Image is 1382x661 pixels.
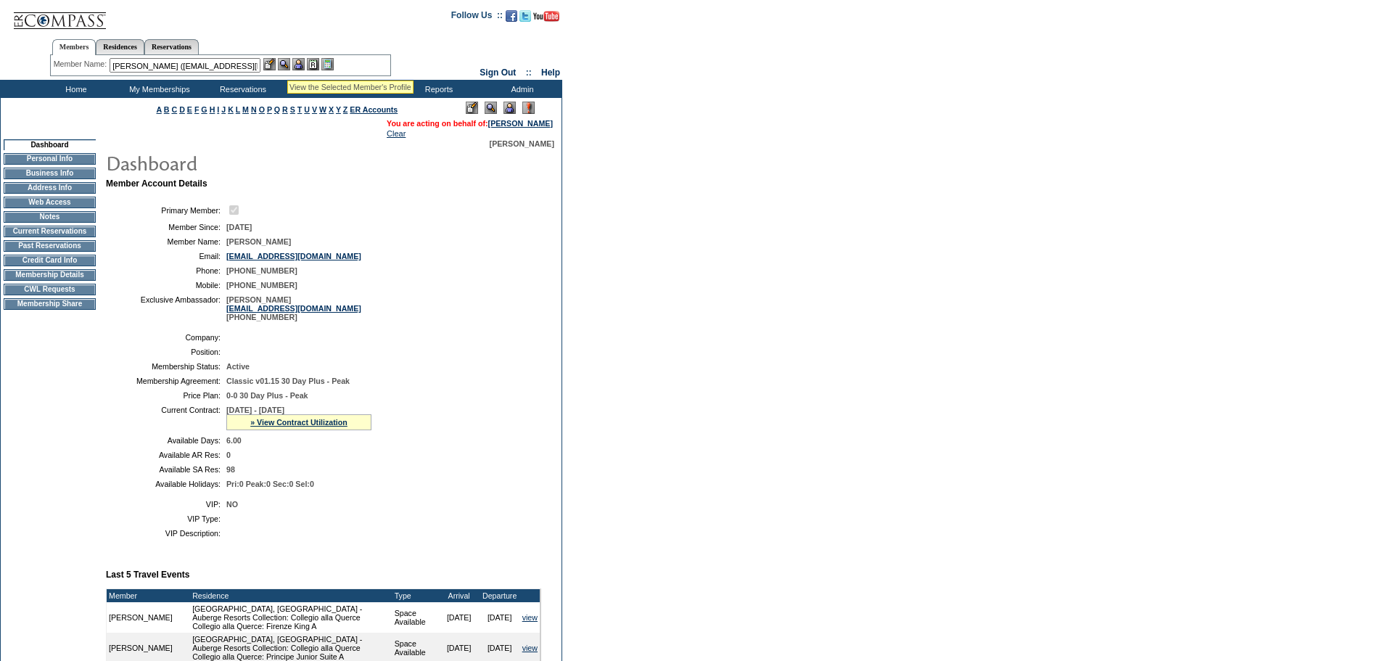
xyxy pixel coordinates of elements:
[480,67,516,78] a: Sign Out
[4,255,96,266] td: Credit Card Info
[112,362,221,371] td: Membership Status:
[164,105,170,114] a: B
[506,15,517,23] a: Become our fan on Facebook
[4,197,96,208] td: Web Access
[226,465,235,474] span: 98
[226,304,361,313] a: [EMAIL_ADDRESS][DOMAIN_NAME]
[112,348,221,356] td: Position:
[217,105,219,114] a: I
[343,105,348,114] a: Z
[226,295,361,321] span: [PERSON_NAME] [PHONE_NUMBER]
[259,105,265,114] a: O
[490,139,554,148] span: [PERSON_NAME]
[112,203,221,217] td: Primary Member:
[485,102,497,114] img: View Mode
[112,406,221,430] td: Current Contract:
[479,80,562,98] td: Admin
[226,480,314,488] span: Pri:0 Peak:0 Sec:0 Sel:0
[194,105,200,114] a: F
[292,58,305,70] img: Impersonate
[533,11,559,22] img: Subscribe to our YouTube Channel
[329,105,334,114] a: X
[488,119,553,128] a: [PERSON_NAME]
[226,237,291,246] span: [PERSON_NAME]
[112,266,221,275] td: Phone:
[107,589,190,602] td: Member
[112,252,221,260] td: Email:
[112,295,221,321] td: Exclusive Ambassador:
[112,514,221,523] td: VIP Type:
[466,102,478,114] img: Edit Mode
[4,269,96,281] td: Membership Details
[4,153,96,165] td: Personal Info
[439,589,480,602] td: Arrival
[522,644,538,652] a: view
[112,391,221,400] td: Price Plan:
[480,589,520,602] td: Departure
[336,105,341,114] a: Y
[112,451,221,459] td: Available AR Res:
[187,105,192,114] a: E
[226,223,252,231] span: [DATE]
[522,102,535,114] img: Log Concern/Member Elevation
[522,613,538,622] a: view
[387,119,553,128] font: You are acting on behalf of:
[190,602,392,633] td: [GEOGRAPHIC_DATA], [GEOGRAPHIC_DATA] - Auberge Resorts Collection: Collegio alla Querce Collegio ...
[506,10,517,22] img: Become our fan on Facebook
[179,105,185,114] a: D
[503,102,516,114] img: Impersonate
[226,451,231,459] span: 0
[157,105,162,114] a: A
[4,284,96,295] td: CWL Requests
[54,58,110,70] div: Member Name:
[278,58,290,70] img: View
[251,105,257,114] a: N
[190,589,392,602] td: Residence
[226,377,350,385] span: Classic v01.15 30 Day Plus - Peak
[480,602,520,633] td: [DATE]
[4,226,96,237] td: Current Reservations
[312,105,317,114] a: V
[106,178,207,189] b: Member Account Details
[226,406,284,414] span: [DATE] - [DATE]
[112,500,221,509] td: VIP:
[112,465,221,474] td: Available SA Res:
[350,105,398,114] a: ER Accounts
[319,105,326,114] a: W
[321,58,334,70] img: b_calculator.gif
[112,377,221,385] td: Membership Agreement:
[112,480,221,488] td: Available Holidays:
[274,105,280,114] a: Q
[282,105,288,114] a: R
[242,105,249,114] a: M
[221,105,226,114] a: J
[171,105,177,114] a: C
[250,418,347,427] a: » View Contract Utilization
[519,15,531,23] a: Follow us on Twitter
[201,105,207,114] a: G
[106,570,189,580] b: Last 5 Travel Events
[4,211,96,223] td: Notes
[112,281,221,290] td: Mobile:
[112,529,221,538] td: VIP Description:
[263,58,276,70] img: b_edit.gif
[392,589,439,602] td: Type
[226,281,297,290] span: [PHONE_NUMBER]
[228,105,234,114] a: K
[96,39,144,54] a: Residences
[395,80,479,98] td: Reports
[267,105,272,114] a: P
[387,129,406,138] a: Clear
[33,80,116,98] td: Home
[226,362,250,371] span: Active
[526,67,532,78] span: ::
[52,39,96,55] a: Members
[236,105,240,114] a: L
[4,182,96,194] td: Address Info
[112,223,221,231] td: Member Since:
[116,80,200,98] td: My Memberships
[533,15,559,23] a: Subscribe to our YouTube Channel
[439,602,480,633] td: [DATE]
[210,105,215,114] a: H
[307,58,319,70] img: Reservations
